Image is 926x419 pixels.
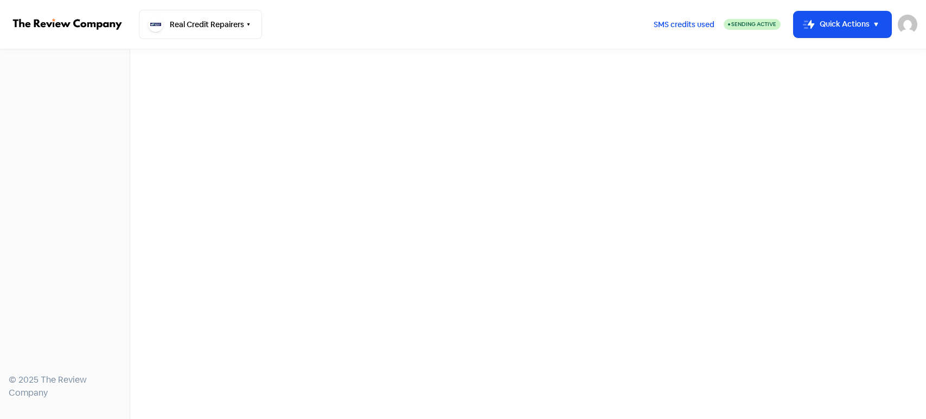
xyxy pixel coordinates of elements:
button: Real Credit Repairers [139,10,262,39]
a: SMS credits used [644,18,724,29]
span: SMS credits used [654,19,714,30]
button: Quick Actions [794,11,891,37]
div: © 2025 The Review Company [9,373,121,399]
a: Sending Active [724,18,781,31]
span: Sending Active [731,21,776,28]
img: User [898,15,917,34]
